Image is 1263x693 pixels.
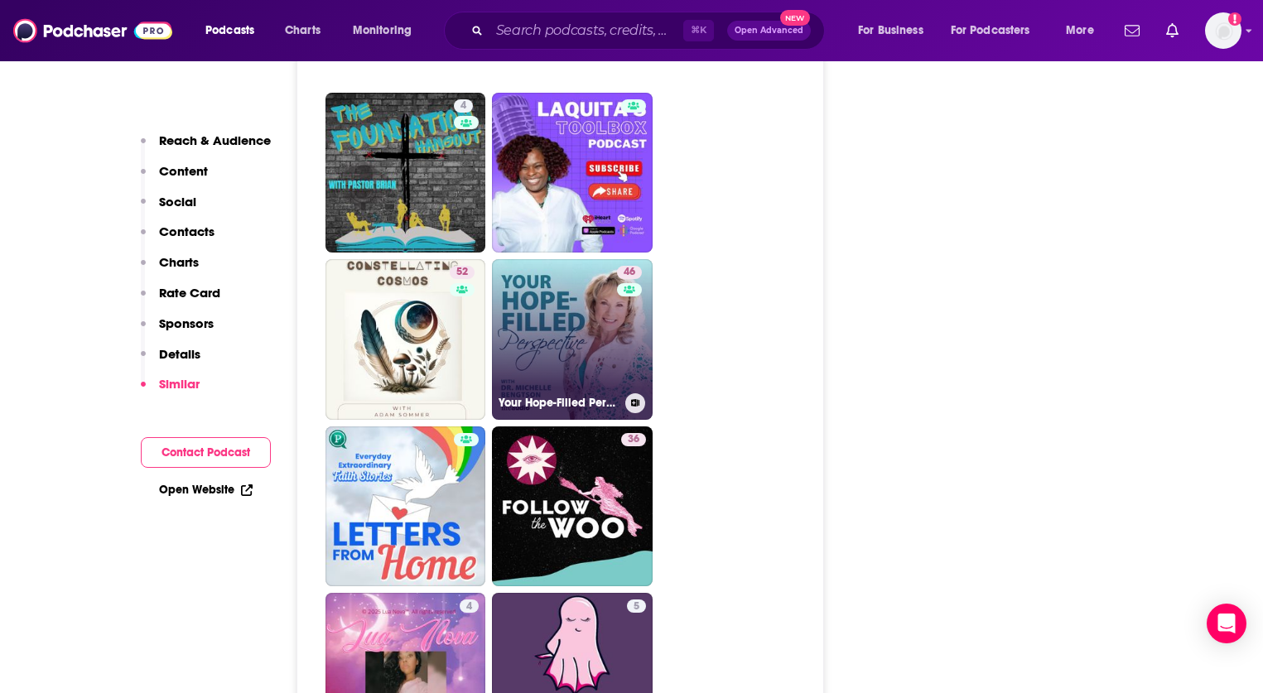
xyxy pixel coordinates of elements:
[141,285,220,315] button: Rate Card
[466,599,472,615] span: 4
[846,17,944,44] button: open menu
[159,483,253,497] a: Open Website
[1207,604,1246,643] div: Open Intercom Messenger
[285,19,321,42] span: Charts
[159,376,200,392] p: Similar
[159,224,215,239] p: Contacts
[634,599,639,615] span: 5
[1066,19,1094,42] span: More
[141,224,215,254] button: Contacts
[141,376,200,407] button: Similar
[492,259,653,420] a: 46Your Hope-Filled Perspective with [PERSON_NAME] podcast
[353,19,412,42] span: Monitoring
[341,17,433,44] button: open menu
[1205,12,1241,49] button: Show profile menu
[727,21,811,41] button: Open AdvancedNew
[325,259,486,420] a: 52
[141,315,214,346] button: Sponsors
[159,254,199,270] p: Charts
[159,285,220,301] p: Rate Card
[450,266,475,279] a: 52
[951,19,1030,42] span: For Podcasters
[1205,12,1241,49] img: User Profile
[735,26,803,35] span: Open Advanced
[858,19,923,42] span: For Business
[13,15,172,46] img: Podchaser - Follow, Share and Rate Podcasts
[492,426,653,587] a: 36
[1159,17,1185,45] a: Show notifications dropdown
[460,599,479,613] a: 4
[159,315,214,331] p: Sponsors
[141,132,271,163] button: Reach & Audience
[141,346,200,377] button: Details
[454,99,473,113] a: 4
[621,433,646,446] a: 36
[141,194,196,224] button: Social
[628,431,639,448] span: 36
[194,17,276,44] button: open menu
[159,163,208,179] p: Content
[780,10,810,26] span: New
[159,194,196,209] p: Social
[141,254,199,285] button: Charts
[1054,17,1115,44] button: open menu
[460,98,466,114] span: 4
[141,437,271,468] button: Contact Podcast
[489,17,683,44] input: Search podcasts, credits, & more...
[456,264,468,281] span: 52
[1118,17,1146,45] a: Show notifications dropdown
[205,19,254,42] span: Podcasts
[460,12,841,50] div: Search podcasts, credits, & more...
[274,17,330,44] a: Charts
[1228,12,1241,26] svg: Add a profile image
[159,132,271,148] p: Reach & Audience
[159,346,200,362] p: Details
[617,266,642,279] a: 46
[940,17,1054,44] button: open menu
[325,93,486,253] a: 4
[1205,12,1241,49] span: Logged in as shcarlos
[683,20,714,41] span: ⌘ K
[624,264,635,281] span: 46
[141,163,208,194] button: Content
[627,599,646,613] a: 5
[499,396,619,410] h3: Your Hope-Filled Perspective with [PERSON_NAME] podcast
